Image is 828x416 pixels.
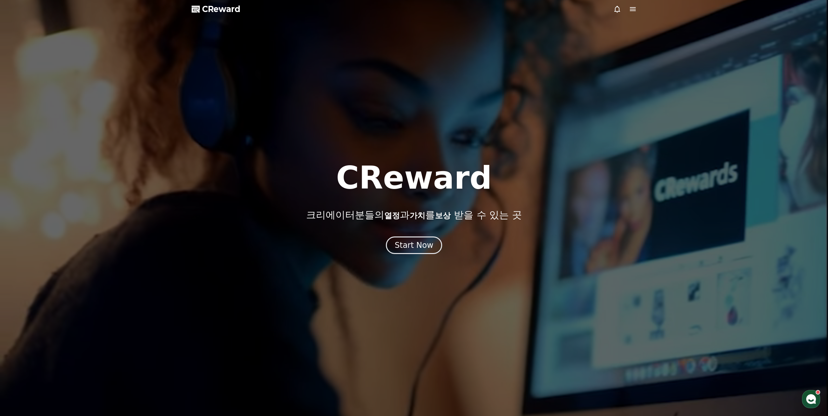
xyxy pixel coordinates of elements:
a: 설정 [84,206,125,222]
span: 설정 [101,216,108,221]
span: 열정 [384,211,400,220]
h1: CReward [336,162,492,194]
a: CReward [192,4,240,14]
span: 가치 [410,211,425,220]
a: 홈 [2,206,43,222]
span: 대화 [60,216,67,221]
button: Start Now [386,236,442,254]
span: CReward [202,4,240,14]
a: 대화 [43,206,84,222]
div: Start Now [395,240,433,250]
span: 홈 [20,216,24,221]
span: 보상 [435,211,451,220]
a: Start Now [386,243,442,249]
p: 크리에이터분들의 과 를 받을 수 있는 곳 [306,209,522,221]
